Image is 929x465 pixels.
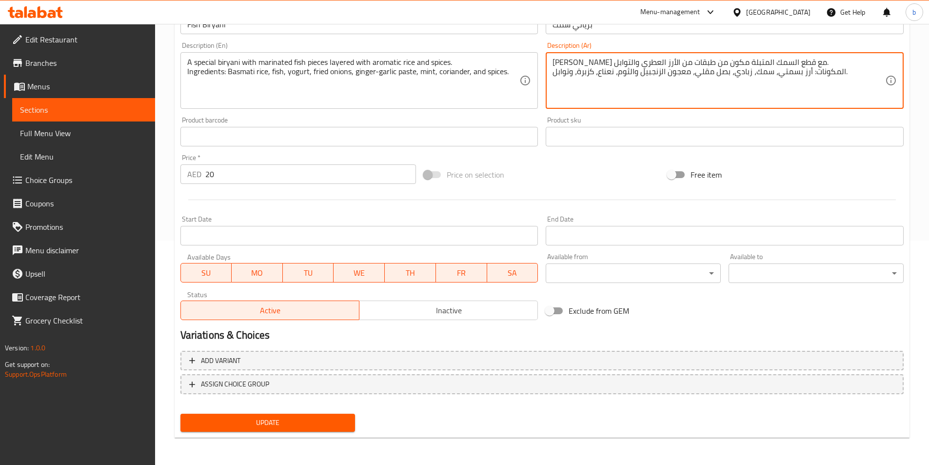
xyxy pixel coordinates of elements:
[363,303,534,318] span: Inactive
[4,75,155,98] a: Menus
[25,221,147,233] span: Promotions
[440,266,483,280] span: FR
[25,198,147,209] span: Coupons
[25,57,147,69] span: Branches
[553,58,885,104] textarea: [PERSON_NAME] مع قطع السمك المتبلة مكون من طبقات من الأرز العطري والتوابل. المكونات: أرز بسمتي، س...
[4,192,155,215] a: Coupons
[334,263,385,283] button: WE
[27,81,147,92] span: Menus
[691,169,722,181] span: Free item
[640,6,700,18] div: Menu-management
[25,174,147,186] span: Choice Groups
[546,127,904,146] input: Please enter product sku
[30,342,45,354] span: 1.0.0
[180,414,356,432] button: Update
[20,104,147,116] span: Sections
[491,266,534,280] span: SA
[4,285,155,309] a: Coverage Report
[188,417,348,429] span: Update
[287,266,330,280] span: TU
[25,244,147,256] span: Menu disclaimer
[20,127,147,139] span: Full Menu View
[385,263,436,283] button: TH
[5,342,29,354] span: Version:
[25,291,147,303] span: Coverage Report
[4,262,155,285] a: Upsell
[180,263,232,283] button: SU
[25,315,147,326] span: Grocery Checklist
[236,266,279,280] span: MO
[4,309,155,332] a: Grocery Checklist
[25,268,147,280] span: Upsell
[546,15,904,34] input: Enter name Ar
[187,168,201,180] p: AED
[359,301,538,320] button: Inactive
[447,169,504,181] span: Price on selection
[487,263,538,283] button: SA
[232,263,283,283] button: MO
[180,301,359,320] button: Active
[337,266,381,280] span: WE
[746,7,810,18] div: [GEOGRAPHIC_DATA]
[5,368,67,381] a: Support.OpsPlatform
[20,151,147,162] span: Edit Menu
[201,355,240,367] span: Add variant
[4,51,155,75] a: Branches
[205,164,416,184] input: Please enter price
[185,266,228,280] span: SU
[4,168,155,192] a: Choice Groups
[201,378,269,390] span: ASSIGN CHOICE GROUP
[389,266,432,280] span: TH
[5,358,50,371] span: Get support on:
[180,15,538,34] input: Enter name En
[12,145,155,168] a: Edit Menu
[436,263,487,283] button: FR
[912,7,916,18] span: b
[180,127,538,146] input: Please enter product barcode
[180,374,904,394] button: ASSIGN CHOICE GROUP
[187,58,520,104] textarea: A special biryani with marinated fish pieces layered with aromatic rice and spices. Ingredients: ...
[569,305,629,317] span: Exclude from GEM
[180,351,904,371] button: Add variant
[4,28,155,51] a: Edit Restaurant
[180,328,904,343] h2: Variations & Choices
[12,121,155,145] a: Full Menu View
[25,34,147,45] span: Edit Restaurant
[4,215,155,239] a: Promotions
[729,263,904,283] div: ​
[283,263,334,283] button: TU
[185,303,356,318] span: Active
[546,263,721,283] div: ​
[4,239,155,262] a: Menu disclaimer
[12,98,155,121] a: Sections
